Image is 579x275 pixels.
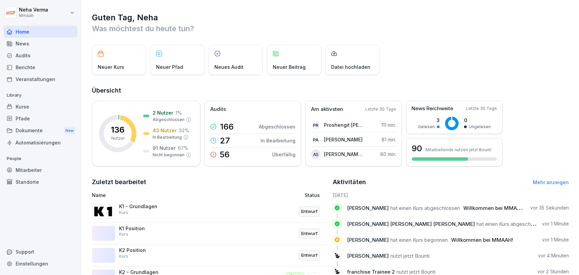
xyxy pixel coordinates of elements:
[333,192,569,199] h6: [DATE]
[92,177,328,187] h2: Zuletzt bearbeitet
[92,204,115,219] img: tcs8q0vkz8lilcv70bnqfs0v.png
[111,126,124,134] p: 136
[153,117,185,123] p: Abgeschlossen
[153,134,182,140] p: In Bearbeitung
[3,90,77,101] p: Library
[418,124,435,130] p: Gelesen
[153,127,177,134] p: 43 Nutzer
[3,176,77,188] a: Standorte
[111,135,124,141] p: Nutzer
[3,124,77,137] a: DokumenteNew
[3,246,77,258] div: Support
[178,144,188,152] p: 67 %
[3,153,77,164] p: People
[390,205,460,211] span: hat einen Kurs abgeschlossen
[538,252,569,259] p: vor 4 Minuten
[92,244,328,267] a: K2 PositionKursEntwurf
[119,203,187,210] p: K1 - Grundlagen
[92,86,569,95] h2: Übersicht
[3,124,77,137] div: Dokumente
[425,147,491,152] p: Mitarbeitende nutzen jetzt Bounti
[153,144,176,152] p: 91 Nutzer
[301,230,317,237] p: Entwurf
[3,137,77,149] a: Automatisierungen
[210,105,226,113] p: Audits
[220,137,230,145] p: 27
[311,150,321,159] div: AS
[153,152,185,158] p: Nicht begonnen
[92,12,569,23] h1: Guten Tag, Neha
[530,204,569,211] p: vor 35 Sekunden
[411,105,453,113] p: News Reichweite
[156,63,183,71] p: Neuer Pfad
[390,237,448,243] span: hat einen Kurs begonnen
[451,237,513,243] span: Willkommen bei MMAAH!
[259,123,295,130] p: Abgeschlossen
[301,208,317,215] p: Entwurf
[537,268,569,275] p: vor 2 Stunden
[311,105,343,113] p: Am aktivsten
[98,63,124,71] p: Neuer Kurs
[3,61,77,73] div: Berichte
[3,258,77,270] a: Einstellungen
[324,136,363,143] p: [PERSON_NAME]
[3,73,77,85] a: Veranstaltungen
[153,109,173,116] p: 2 Nutzer
[464,117,491,124] p: 0
[365,106,396,112] p: Letzte 30 Tage
[119,253,128,259] p: Kurs
[214,63,244,71] p: Neues Audit
[542,220,569,227] p: vor 1 Minute
[333,177,366,187] h2: Aktivitäten
[119,247,187,253] p: K2 Position
[3,113,77,124] div: Pfade
[324,151,363,158] p: [PERSON_NAME] [PERSON_NAME]
[347,237,389,243] span: [PERSON_NAME]
[220,123,234,131] p: 166
[220,151,230,159] p: 56
[175,109,182,116] p: 1 %
[466,105,497,112] p: Letzte 30 Tage
[324,121,363,129] p: Proshengit [PERSON_NAME]
[273,63,306,71] p: Neuer Beitrag
[311,135,321,144] div: PA
[418,117,440,124] p: 3
[19,13,48,18] p: Mmaah
[412,143,422,154] h3: 90
[92,201,328,223] a: K1 - GrundlagenKursEntwurf
[347,205,389,211] span: [PERSON_NAME]
[381,121,396,129] p: 111 min.
[179,127,189,134] p: 32 %
[92,192,238,199] p: Name
[380,151,396,158] p: 80 min.
[92,23,569,34] p: Was möchtest du heute tun?
[347,253,389,259] span: [PERSON_NAME]
[3,164,77,176] a: Mitarbeiter
[19,7,48,13] p: Neha Verma
[119,210,128,216] p: Kurs
[533,179,569,185] a: Mehr anzeigen
[119,225,187,232] p: K1 Position
[469,124,491,130] p: Ungelesen
[390,253,429,259] span: nutzt jetzt Bounti
[3,50,77,61] a: Audits
[542,236,569,243] p: vor 1 Minute
[119,231,128,237] p: Kurs
[3,38,77,50] a: News
[397,269,436,275] span: nutzt jetzt Bounti
[331,63,370,71] p: Datei hochladen
[311,120,321,130] div: PR
[3,26,77,38] a: Home
[3,101,77,113] a: Kurse
[347,269,395,275] span: franchise Trainee 2
[305,192,320,199] p: Status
